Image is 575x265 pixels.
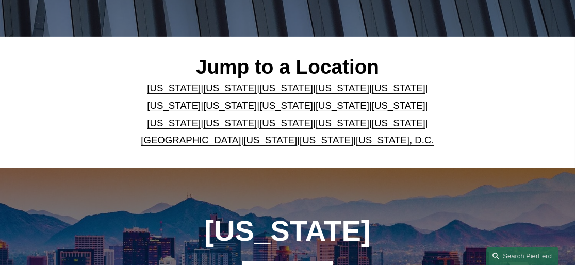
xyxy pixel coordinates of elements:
a: [US_STATE] [372,100,425,111]
p: | | | | | | | | | | | | | | | | | | [130,79,445,148]
a: [US_STATE] [300,135,353,145]
a: [US_STATE] [147,82,201,93]
a: [US_STATE], D.C. [356,135,434,145]
a: [US_STATE] [203,100,257,111]
a: [US_STATE] [203,118,257,128]
a: [US_STATE] [316,82,369,93]
a: [US_STATE] [259,82,313,93]
a: [US_STATE] [259,100,313,111]
a: [US_STATE] [372,118,425,128]
a: [US_STATE] [243,135,297,145]
a: [US_STATE] [147,118,201,128]
a: [US_STATE] [147,100,201,111]
a: [US_STATE] [259,118,313,128]
a: [GEOGRAPHIC_DATA] [141,135,241,145]
a: [US_STATE] [372,82,425,93]
a: Search this site [486,247,558,265]
a: [US_STATE] [316,118,369,128]
h1: [US_STATE] [175,214,400,247]
h2: Jump to a Location [130,55,445,79]
a: [US_STATE] [203,82,257,93]
a: [US_STATE] [316,100,369,111]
